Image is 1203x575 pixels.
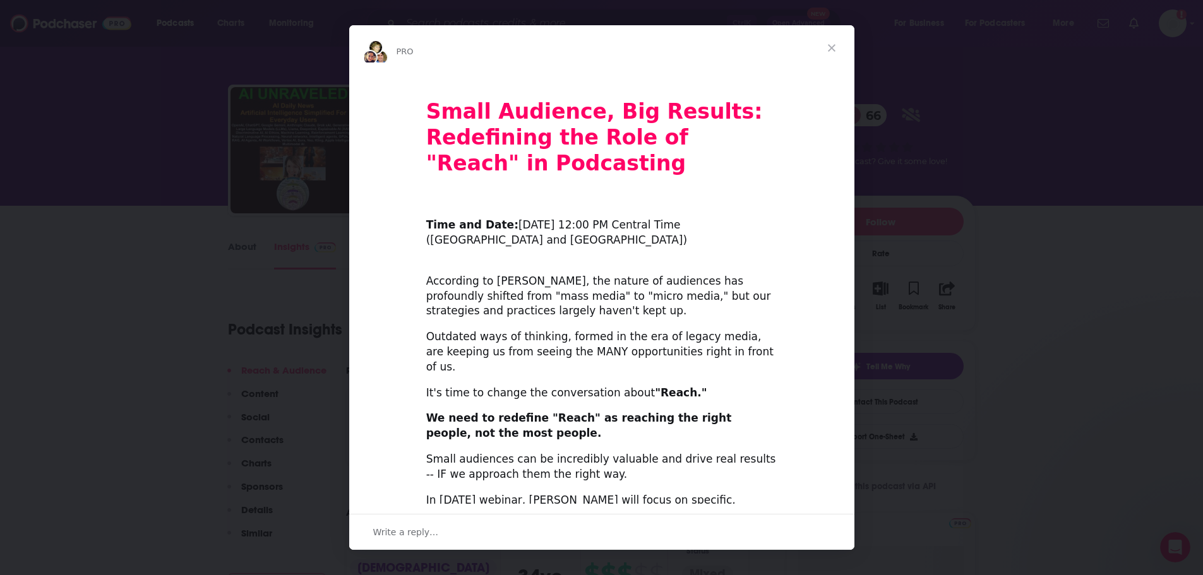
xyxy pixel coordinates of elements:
b: Small Audience, Big Results: Redefining the Role of "Reach" in Podcasting [426,99,763,175]
b: Time and Date: [426,218,518,231]
span: PRO [397,47,414,56]
img: Dave avatar [373,50,388,65]
div: According to [PERSON_NAME], the nature of audiences has profoundly shifted from "mass media" to "... [426,259,777,319]
div: Small audiences can be incredibly valuable and drive real results -- IF we approach them the righ... [426,452,777,482]
div: It's time to change the conversation about [426,386,777,401]
span: Close [809,25,854,71]
div: In [DATE] webinar, [PERSON_NAME] will focus on specific, tactical aspects of making this new appr... [426,493,777,523]
span: Write a reply… [373,524,439,540]
b: "Reach." [655,386,707,399]
div: ​ [DATE] 12:00 PM Central Time ([GEOGRAPHIC_DATA] and [GEOGRAPHIC_DATA]) [426,203,777,248]
img: Barbara avatar [368,40,383,55]
img: Sydney avatar [362,50,378,65]
div: Outdated ways of thinking, formed in the era of legacy media, are keeping us from seeing the MANY... [426,329,777,374]
b: We need to redefine "Reach" as reaching the right people, not the most people. [426,412,732,439]
div: Open conversation and reply [349,514,854,550]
